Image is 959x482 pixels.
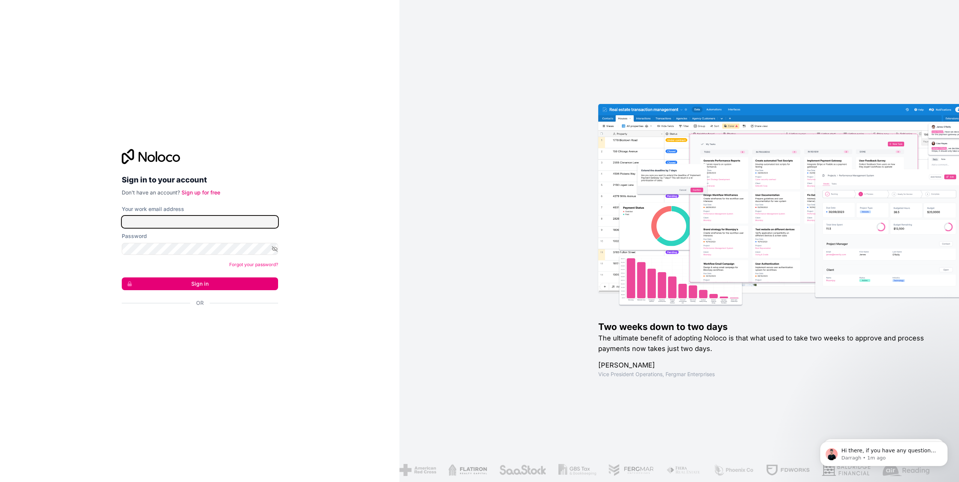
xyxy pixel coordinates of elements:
[122,216,278,228] input: Email address
[122,277,278,290] button: Sign in
[229,262,278,267] a: Forgot your password?
[809,426,959,478] iframe: Intercom notifications message
[598,371,935,378] h1: Vice President Operations , Fergmar Enterprises
[598,333,935,354] h2: The ultimate benefit of adopting Noloco is that what used to take two weeks to approve and proces...
[118,315,276,331] iframe: Sign in with Google Button
[122,205,184,213] label: Your work email address
[182,189,220,196] a: Sign up for free
[122,173,278,187] h2: Sign in to your account
[665,464,700,476] img: /assets/fiera-fwj2N5v4.png
[598,321,935,333] h1: Two weeks down to two days
[122,189,180,196] span: Don't have an account?
[446,464,486,476] img: /assets/flatiron-C8eUkumj.png
[398,464,434,476] img: /assets/american-red-cross-BAupjrZR.png
[122,243,278,255] input: Password
[598,360,935,371] h1: [PERSON_NAME]
[607,464,653,476] img: /assets/fergmar-CudnrXN5.png
[764,464,808,476] img: /assets/fdworks-Bi04fVtw.png
[196,299,204,307] span: Or
[122,232,147,240] label: Password
[712,464,752,476] img: /assets/phoenix-BREaitsQ.png
[498,464,545,476] img: /assets/saastock-C6Zbiodz.png
[557,464,595,476] img: /assets/gbstax-C-GtDUiK.png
